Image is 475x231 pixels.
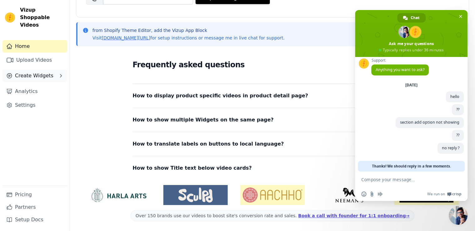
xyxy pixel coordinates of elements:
[298,213,409,218] a: Book a call with founder for 1:1 onboarding
[361,192,366,197] span: Insert an emoji
[400,120,459,125] span: section add option not showing
[133,115,274,124] span: How to show multiple Widgets on the same page?
[2,99,67,111] a: Settings
[133,91,413,100] button: How to display product specific videos in product detail page?
[411,13,419,23] span: Chat
[2,201,67,213] a: Partners
[397,13,426,23] div: Chat
[2,40,67,53] a: Home
[456,132,459,138] span: ??
[2,213,67,226] a: Setup Docs
[133,91,308,100] span: How to display product specific videos in product detail page?
[92,27,285,33] p: from Shopify Theme Editor, add the Vizup App Block
[133,115,413,124] button: How to show multiple Widgets on the same page?
[361,177,448,182] textarea: Compose your message...
[372,161,451,172] span: Thanks! We should reply in a few moments.
[2,69,67,82] button: Create Widgets
[456,107,459,112] span: ??
[163,187,228,203] img: Sculpd US
[427,192,461,197] a: We run onCrisp
[102,35,151,40] a: [DOMAIN_NAME][URL]
[2,188,67,201] a: Pricing
[378,192,383,197] span: Audio message
[449,206,468,225] div: Close chat
[442,145,459,151] span: no reply ?
[376,67,424,72] span: Anything you want to ask?
[86,187,151,203] img: HarlaArts
[369,192,374,197] span: Send a file
[92,35,285,41] p: Visit for setup instructions or message me in live chat for support.
[133,164,413,172] button: How to show Title text below video cards?
[450,94,459,99] span: hello
[457,13,464,20] span: Close chat
[427,192,445,197] span: We run on
[240,185,305,205] img: Aachho
[452,192,461,197] span: Crisp
[2,54,67,66] a: Upload Videos
[317,187,382,203] img: Neeman's
[133,140,413,148] button: How to translate labels on buttons to local language?
[15,72,53,80] span: Create Widgets
[133,164,252,172] span: How to show Title text below video cards?
[20,6,65,29] span: Vizup Shoppable Videos
[2,85,67,98] a: Analytics
[5,13,15,23] img: Vizup
[133,59,413,71] h2: Frequently asked questions
[133,140,284,148] span: How to translate labels on buttons to local language?
[371,58,429,63] span: Support
[405,83,418,87] div: [DATE]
